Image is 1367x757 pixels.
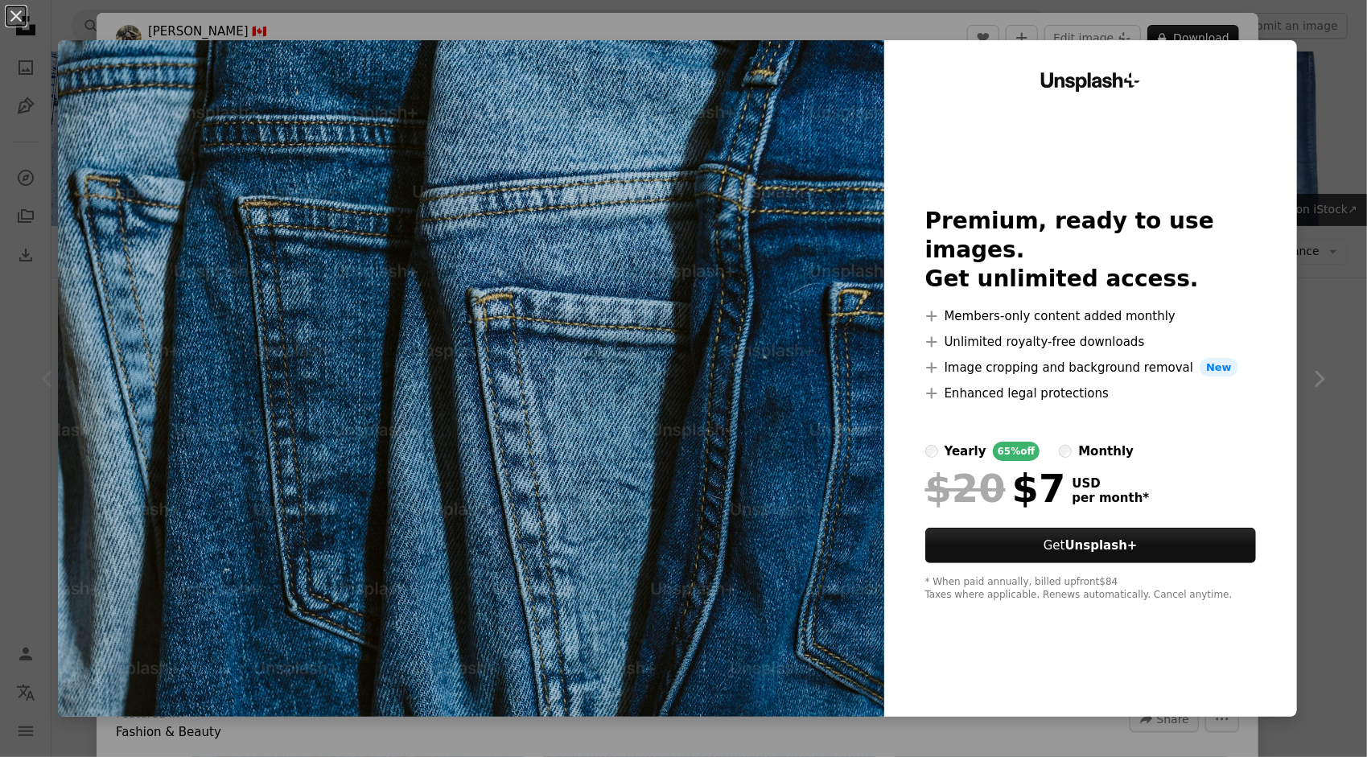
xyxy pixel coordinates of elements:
[925,467,1066,509] div: $7
[925,528,1256,563] button: GetUnsplash+
[925,576,1256,602] div: * When paid annually, billed upfront $84 Taxes where applicable. Renews automatically. Cancel any...
[1078,442,1134,461] div: monthly
[925,445,938,458] input: yearly65%off
[925,307,1256,326] li: Members-only content added monthly
[945,442,986,461] div: yearly
[1073,491,1150,505] span: per month *
[925,467,1006,509] span: $20
[1200,358,1238,377] span: New
[993,442,1040,461] div: 65% off
[925,358,1256,377] li: Image cropping and background removal
[1059,445,1072,458] input: monthly
[1073,476,1150,491] span: USD
[1065,538,1138,553] strong: Unsplash+
[925,207,1256,294] h2: Premium, ready to use images. Get unlimited access.
[925,332,1256,352] li: Unlimited royalty-free downloads
[925,384,1256,403] li: Enhanced legal protections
